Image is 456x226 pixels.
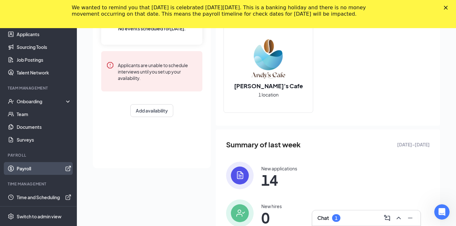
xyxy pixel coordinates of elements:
div: Close [444,6,450,10]
img: Andy’s Cafe [248,38,289,79]
span: 14 [261,174,297,186]
h2: [PERSON_NAME]’s Cafe [228,82,309,90]
div: New applications [261,165,297,172]
div: Team Management [8,85,70,91]
a: Time and SchedulingExternalLink [17,191,71,204]
a: Surveys [17,133,71,146]
div: We wanted to remind you that [DATE] is celebrated [DATE][DATE]. This is a banking holiday and the... [72,4,374,17]
a: Team [17,108,71,121]
a: Applicants [17,28,71,41]
iframe: Intercom live chat [434,204,450,220]
a: Talent Network [17,66,71,79]
svg: ComposeMessage [383,214,391,222]
span: 1 location [258,91,279,98]
div: Onboarding [17,98,66,105]
a: Job Postings [17,53,71,66]
svg: UserCheck [8,98,14,105]
a: PayrollExternalLink [17,162,71,175]
button: Add availability [130,104,173,117]
div: TIME MANAGEMENT [8,181,70,187]
a: Sourcing Tools [17,41,71,53]
a: Documents [17,121,71,133]
div: Payroll [8,152,70,158]
span: [DATE] - [DATE] [397,141,430,148]
svg: ChevronUp [395,214,403,222]
svg: Settings [8,213,14,220]
span: No events scheduled for [DATE] . [118,25,186,32]
svg: Minimize [406,214,414,222]
h3: Chat [317,214,329,222]
span: Summary of last week [226,139,301,150]
div: New hires [261,203,282,209]
span: 0 [261,212,282,223]
button: ChevronUp [394,213,404,223]
button: Minimize [405,213,415,223]
svg: Error [106,61,114,69]
div: 1 [335,215,338,221]
button: ComposeMessage [382,213,392,223]
img: icon [226,162,254,189]
div: Switch to admin view [17,213,61,220]
div: Applicants are unable to schedule interviews until you set up your availability. [118,61,197,81]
